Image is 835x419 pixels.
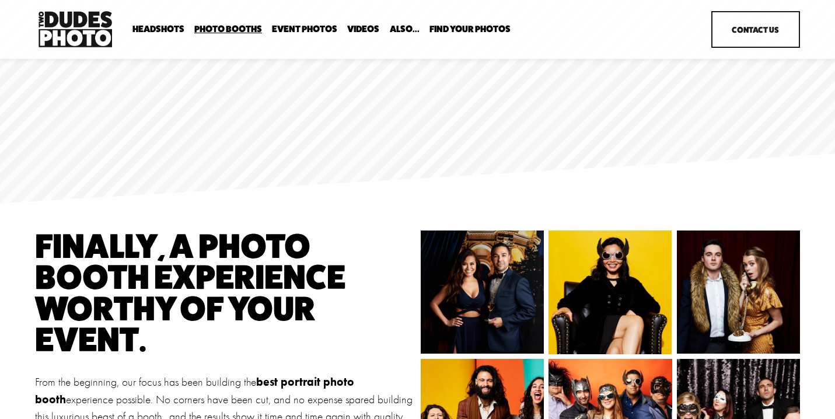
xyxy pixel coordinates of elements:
[35,231,414,354] h1: finally, a photo booth experience worthy of your event.
[35,375,357,406] strong: best portrait photo booth
[374,231,558,354] img: Prescott'sBday0949.jpg
[429,25,511,34] span: Find Your Photos
[132,24,184,35] a: folder dropdown
[390,24,420,35] a: folder dropdown
[272,24,337,35] a: Event Photos
[711,11,800,48] a: Contact Us
[194,24,262,35] a: folder dropdown
[132,25,184,34] span: Headshots
[194,25,262,34] span: Photo Booths
[429,24,511,35] a: folder dropdown
[615,231,800,354] img: 23-13_Nextdoor Bimbo37912.jpg
[347,24,379,35] a: Videos
[548,207,672,392] img: LinkedIn_Fashion_12019.jpg
[35,8,116,50] img: Two Dudes Photo | Headshots, Portraits &amp; Photo Booths
[390,25,420,34] span: Also...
